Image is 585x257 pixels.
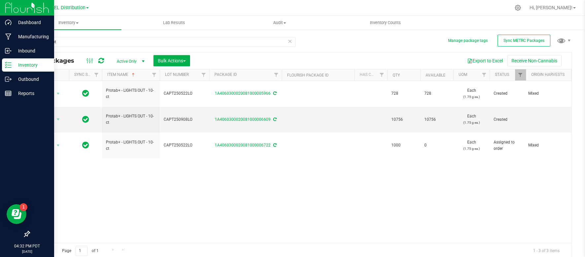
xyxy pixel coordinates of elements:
[12,18,51,26] p: Dashboard
[82,141,89,150] span: In Sync
[82,89,89,98] span: In Sync
[5,48,12,54] inline-svg: Inbound
[494,116,522,123] span: Created
[12,33,51,41] p: Manufacturing
[530,5,572,10] span: Hi, [PERSON_NAME]!
[12,89,51,97] p: Reports
[149,69,160,80] a: Filter
[34,57,81,64] span: All Packages
[272,143,276,147] span: Sync from Compliance System
[227,16,333,30] a: Audit
[214,72,237,77] a: Package ID
[54,115,62,124] span: select
[46,5,85,11] span: LEVEL Distribution
[272,117,276,122] span: Sync from Compliance System
[457,87,486,100] span: Each
[106,139,156,152] span: Protab+ - LIGHTS OUT - 10-ct
[106,87,156,100] span: Protab+ - LIGHTS OUT - 10-ct
[7,204,26,224] iframe: Resource center
[424,116,449,123] span: 10756
[507,55,562,66] button: Receive Non-Cannabis
[5,33,12,40] inline-svg: Manufacturing
[154,20,194,26] span: Lab Results
[227,20,332,26] span: Audit
[376,69,387,80] a: Filter
[5,19,12,26] inline-svg: Dashboard
[498,35,550,47] button: Sync METRC Packages
[165,72,189,77] a: Lot Number
[391,90,416,97] span: 728
[5,90,12,97] inline-svg: Reports
[82,115,89,124] span: In Sync
[393,73,400,78] a: Qty
[287,73,329,78] a: Flourish Package ID
[153,55,190,66] button: Bulk Actions
[164,142,205,148] span: CAPT250522LO
[495,72,509,77] a: Status
[531,72,565,77] a: Origin Harvests
[107,72,136,77] a: Item Name
[3,243,51,249] p: 04:32 PM PDT
[361,20,410,26] span: Inventory Counts
[74,72,100,77] a: Sync Status
[272,91,276,96] span: Sync from Compliance System
[56,246,104,256] span: Page of 1
[158,58,186,63] span: Bulk Actions
[457,94,486,100] p: (1.75 g ea.)
[164,90,205,97] span: CAPT250522LO
[463,55,507,66] button: Export to Excel
[164,116,205,123] span: CAPT250908LO
[457,113,486,126] span: Each
[494,139,522,152] span: Assigned to order
[494,90,522,97] span: Created
[19,203,27,211] iframe: Resource center unread badge
[12,47,51,55] p: Inbound
[121,16,227,30] a: Lab Results
[16,16,121,30] a: Inventory
[5,76,12,82] inline-svg: Outbound
[215,143,271,147] a: 1A4060300020081000006722
[198,69,209,80] a: Filter
[76,246,87,256] input: 1
[426,73,445,78] a: Available
[12,61,51,69] p: Inventory
[457,119,486,126] p: (1.75 g ea.)
[12,75,51,83] p: Outbound
[215,91,271,96] a: 1A4060300020081000005966
[457,139,486,152] span: Each
[515,69,526,80] a: Filter
[459,72,467,77] a: UOM
[106,113,156,126] span: Protab+ - LIGHTS OUT - 10-ct
[448,38,488,44] button: Manage package tags
[54,89,62,98] span: select
[391,142,416,148] span: 1000
[16,20,121,26] span: Inventory
[424,142,449,148] span: 0
[91,69,102,80] a: Filter
[457,145,486,152] p: (1.75 g ea.)
[333,16,438,30] a: Inventory Counts
[29,37,296,47] input: Search Package ID, Item Name, SKU, Lot or Part Number...
[3,249,51,254] p: [DATE]
[391,116,416,123] span: 10756
[54,141,62,150] span: select
[5,62,12,68] inline-svg: Inventory
[504,38,544,43] span: Sync METRC Packages
[528,246,565,256] span: 1 - 3 of 3 items
[514,5,522,11] div: Manage settings
[424,90,449,97] span: 728
[215,117,271,122] a: 1A4060300020081000006609
[271,69,282,80] a: Filter
[288,37,292,46] span: Clear
[354,69,387,81] th: Has COA
[479,69,490,80] a: Filter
